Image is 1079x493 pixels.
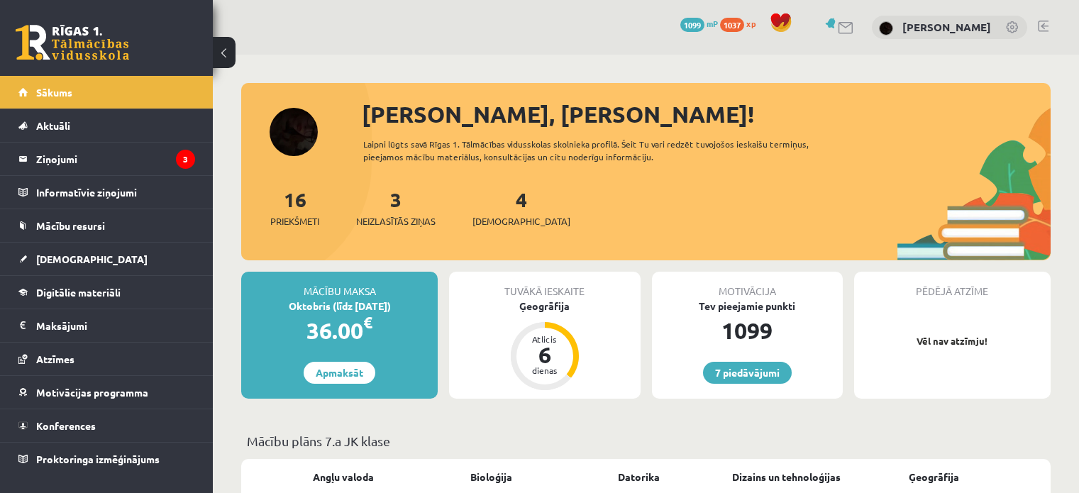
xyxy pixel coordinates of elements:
[879,21,893,35] img: Linda Rutka
[18,443,195,475] a: Proktoringa izmēģinājums
[18,376,195,409] a: Motivācijas programma
[472,187,570,228] a: 4[DEMOGRAPHIC_DATA]
[854,272,1051,299] div: Pēdējā atzīme
[652,299,843,314] div: Tev pieejamie punkti
[304,362,375,384] a: Apmaksāt
[746,18,756,29] span: xp
[449,299,640,314] div: Ģeogrāfija
[524,366,566,375] div: dienas
[861,334,1044,348] p: Vēl nav atzīmju!
[18,176,195,209] a: Informatīvie ziņojumi
[18,143,195,175] a: Ziņojumi3
[902,20,991,34] a: [PERSON_NAME]
[36,176,195,209] legend: Informatīvie ziņojumi
[652,314,843,348] div: 1099
[241,272,438,299] div: Mācību maksa
[241,314,438,348] div: 36.00
[18,276,195,309] a: Digitālie materiāli
[472,214,570,228] span: [DEMOGRAPHIC_DATA]
[18,343,195,375] a: Atzīmes
[618,470,660,484] a: Datorika
[356,187,436,228] a: 3Neizlasītās ziņas
[270,187,319,228] a: 16Priekšmeti
[36,219,105,232] span: Mācību resursi
[909,470,959,484] a: Ģeogrāfija
[363,312,372,333] span: €
[449,299,640,392] a: Ģeogrāfija Atlicis 6 dienas
[36,419,96,432] span: Konferences
[18,243,195,275] a: [DEMOGRAPHIC_DATA]
[241,299,438,314] div: Oktobris (līdz [DATE])
[720,18,744,32] span: 1037
[36,86,72,99] span: Sākums
[362,97,1051,131] div: [PERSON_NAME], [PERSON_NAME]!
[18,209,195,242] a: Mācību resursi
[356,214,436,228] span: Neizlasītās ziņas
[524,343,566,366] div: 6
[36,353,74,365] span: Atzīmes
[16,25,129,60] a: Rīgas 1. Tālmācības vidusskola
[703,362,792,384] a: 7 piedāvājumi
[247,431,1045,450] p: Mācību plāns 7.a JK klase
[680,18,718,29] a: 1099 mP
[363,138,849,163] div: Laipni lūgts savā Rīgas 1. Tālmācības vidusskolas skolnieka profilā. Šeit Tu vari redzēt tuvojošo...
[732,470,841,484] a: Dizains un tehnoloģijas
[652,272,843,299] div: Motivācija
[36,143,195,175] legend: Ziņojumi
[18,109,195,142] a: Aktuāli
[313,470,374,484] a: Angļu valoda
[36,309,195,342] legend: Maksājumi
[176,150,195,169] i: 3
[18,409,195,442] a: Konferences
[270,214,319,228] span: Priekšmeti
[18,309,195,342] a: Maksājumi
[36,453,160,465] span: Proktoringa izmēģinājums
[449,272,640,299] div: Tuvākā ieskaite
[720,18,763,29] a: 1037 xp
[707,18,718,29] span: mP
[524,335,566,343] div: Atlicis
[36,386,148,399] span: Motivācijas programma
[36,253,148,265] span: [DEMOGRAPHIC_DATA]
[680,18,704,32] span: 1099
[470,470,512,484] a: Bioloģija
[36,119,70,132] span: Aktuāli
[36,286,121,299] span: Digitālie materiāli
[18,76,195,109] a: Sākums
